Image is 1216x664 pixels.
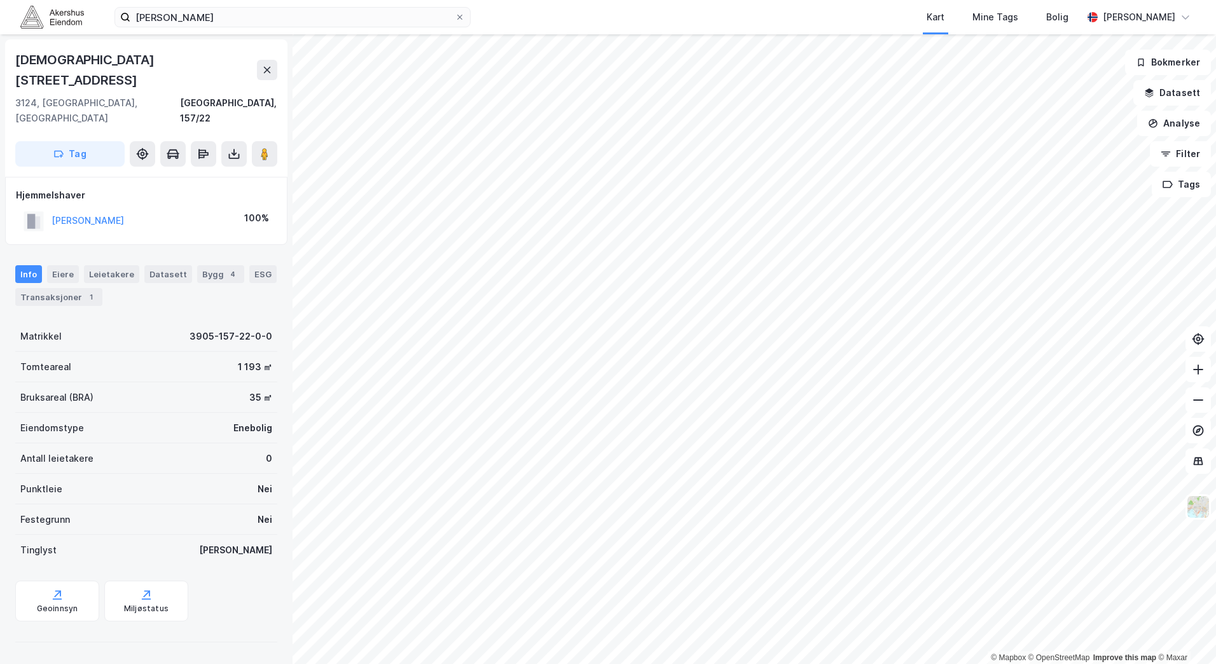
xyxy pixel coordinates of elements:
div: 35 ㎡ [249,390,272,405]
div: Nei [258,481,272,497]
div: Datasett [144,265,192,283]
div: Festegrunn [20,512,70,527]
div: Eiendomstype [20,420,84,436]
input: Søk på adresse, matrikkel, gårdeiere, leietakere eller personer [130,8,455,27]
button: Bokmerker [1125,50,1211,75]
div: 100% [244,211,269,226]
div: Info [15,265,42,283]
div: Tinglyst [20,543,57,558]
button: Tag [15,141,125,167]
div: 1 193 ㎡ [238,359,272,375]
img: Z [1186,495,1210,519]
div: Geoinnsyn [37,604,78,614]
iframe: Chat Widget [1152,603,1216,664]
div: Matrikkel [20,329,62,344]
div: Eiere [47,265,79,283]
button: Filter [1150,141,1211,167]
div: [GEOGRAPHIC_DATA], 157/22 [180,95,277,126]
button: Tags [1152,172,1211,197]
div: Tomteareal [20,359,71,375]
div: 0 [266,451,272,466]
div: Enebolig [233,420,272,436]
div: [PERSON_NAME] [1103,10,1175,25]
div: Bygg [197,265,244,283]
a: Improve this map [1093,653,1156,662]
div: [DEMOGRAPHIC_DATA][STREET_ADDRESS] [15,50,257,90]
div: Leietakere [84,265,139,283]
div: ESG [249,265,277,283]
div: Bolig [1046,10,1068,25]
a: Mapbox [991,653,1026,662]
div: 1 [85,291,97,303]
div: Nei [258,512,272,527]
a: OpenStreetMap [1028,653,1090,662]
img: akershus-eiendom-logo.9091f326c980b4bce74ccdd9f866810c.svg [20,6,84,28]
div: 4 [226,268,239,280]
button: Analyse [1137,111,1211,136]
div: Transaksjoner [15,288,102,306]
div: [PERSON_NAME] [199,543,272,558]
div: Kart [927,10,944,25]
button: Datasett [1133,80,1211,106]
div: Kontrollprogram for chat [1152,603,1216,664]
div: Miljøstatus [124,604,169,614]
div: Antall leietakere [20,451,93,466]
div: Mine Tags [972,10,1018,25]
div: 3905-157-22-0-0 [190,329,272,344]
div: Hjemmelshaver [16,188,277,203]
div: Punktleie [20,481,62,497]
div: Bruksareal (BRA) [20,390,93,405]
div: 3124, [GEOGRAPHIC_DATA], [GEOGRAPHIC_DATA] [15,95,180,126]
